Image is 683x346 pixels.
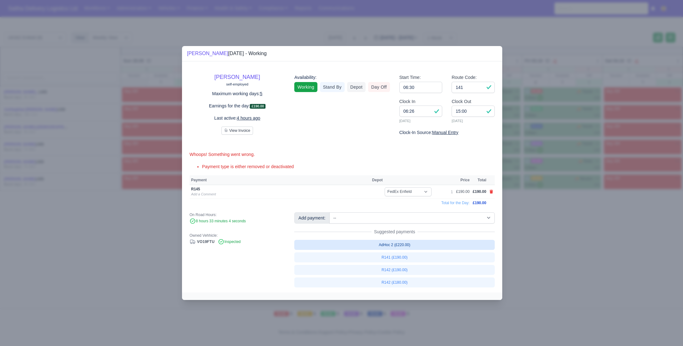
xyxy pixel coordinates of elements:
[190,240,215,244] a: VO19FTU
[250,104,266,109] span: £190.00
[399,129,495,136] div: Clock-In Source:
[218,240,240,244] span: Inspected
[260,91,262,96] u: 5
[294,265,495,275] a: R142 (£190.00)
[452,98,471,105] label: Clock Out
[294,240,495,250] a: AdHoc 2 (£220.00)
[473,201,486,205] span: £190.00
[190,219,285,224] div: 8 hours 33 minutes 4 seconds
[399,74,421,81] label: Start Time:
[399,118,443,124] small: [DATE]
[190,90,285,97] p: Maximum working days:
[294,277,495,287] a: R142 (£180.00)
[191,192,216,196] a: Add a Comment
[294,82,317,92] a: Working
[190,151,495,158] div: Whoops! Something went wrong.
[215,74,260,80] a: [PERSON_NAME]
[571,274,683,346] iframe: Chat Widget
[399,98,415,105] label: Clock In
[294,74,390,81] div: Availability:
[187,51,228,56] a: [PERSON_NAME]
[202,163,495,170] li: Payment type is either removed or deactivated
[190,233,285,238] div: Owned Vehhicle:
[221,127,253,135] button: View Invoice
[371,175,449,185] th: Depot
[473,189,486,194] span: £190.00
[372,229,418,235] span: Suggested payments
[190,175,371,185] th: Payment
[226,82,248,86] small: self-employed
[454,175,471,185] th: Price
[368,82,390,92] a: Day Off
[452,74,477,81] label: Route Code:
[454,185,471,199] td: £190.00
[191,187,332,192] div: R145
[320,82,345,92] a: Stand By
[187,50,267,57] div: [DATE] - Working
[237,116,260,121] u: 4 hours ago
[347,82,366,92] a: Depot
[294,252,495,262] a: R141 (£190.00)
[294,212,329,224] div: Add payment:
[452,118,495,124] small: [DATE]
[451,189,453,194] div: 1
[432,130,458,135] u: Manual Entry
[471,175,488,185] th: Total
[441,201,470,205] span: Total for the Day:
[190,212,285,217] div: On Road Hours:
[190,115,285,122] p: Last active:
[190,102,285,110] p: Earnings for the day:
